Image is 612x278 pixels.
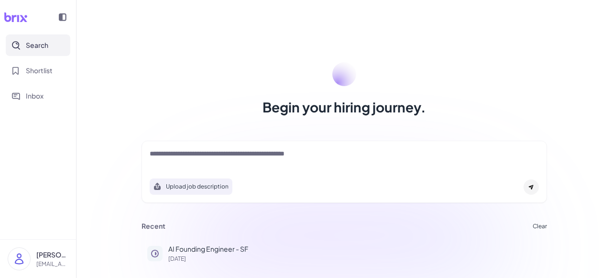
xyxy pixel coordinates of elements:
p: [PERSON_NAME] [36,250,68,260]
p: AI Founding Engineer - SF [168,244,541,254]
button: Search [6,34,70,56]
button: Inbox [6,85,70,107]
h3: Recent [142,222,165,231]
span: Search [26,40,48,50]
button: Search using job description [150,178,232,195]
button: Clear [533,223,547,229]
img: user_logo.png [8,248,30,270]
button: Shortlist [6,60,70,81]
span: Inbox [26,91,44,101]
button: AI Founding Engineer - SF[DATE] [142,238,547,267]
span: Shortlist [26,66,53,76]
p: [DATE] [168,256,541,262]
h1: Begin your hiring journey. [262,98,426,117]
p: [EMAIL_ADDRESS][DOMAIN_NAME] [36,260,68,268]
